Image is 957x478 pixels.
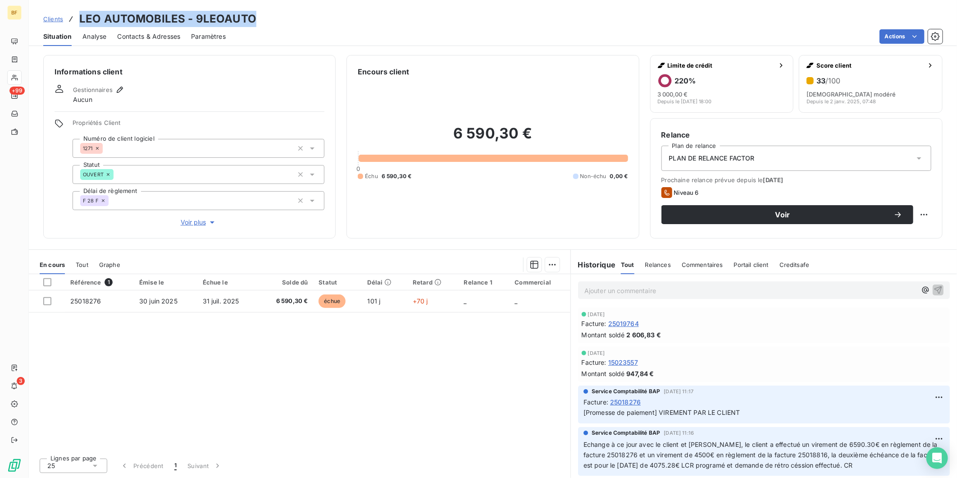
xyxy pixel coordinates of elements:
span: Score client [816,62,923,69]
h6: Informations client [55,66,324,77]
span: Echange à ce jour avec le client et [PERSON_NAME], le client a effectué un virement de 6590.30€ e... [583,441,941,469]
span: 1 [174,461,177,470]
span: 3 [17,377,25,385]
span: _ [464,297,467,305]
input: Ajouter une valeur [114,170,121,179]
div: Commercial [515,279,565,286]
h6: 220 % [675,76,696,85]
span: 15023557 [608,358,638,367]
span: Commentaires [682,261,723,268]
span: 30 juin 2025 [139,297,178,305]
button: Score client33/100[DEMOGRAPHIC_DATA] modéréDepuis le 2 janv. 2025, 07:48 [799,55,943,113]
span: Contacts & Adresses [117,32,180,41]
span: 25019764 [608,319,639,328]
span: Situation [43,32,72,41]
button: 1 [169,456,182,475]
span: Aucun [73,95,92,104]
span: Facture : [582,319,606,328]
div: Relance 1 [464,279,504,286]
span: Voir [672,211,893,218]
span: Clients [43,15,63,23]
button: Précédent [114,456,169,475]
span: 1 [105,278,113,286]
span: Gestionnaires [73,86,113,93]
span: En cours [40,261,65,268]
span: Relances [645,261,671,268]
span: Niveau 6 [674,189,699,196]
div: Émise le [139,279,192,286]
span: [DATE] [588,350,605,356]
span: 3 000,00 € [658,91,688,98]
span: 1271 [83,146,93,151]
span: Voir plus [181,218,217,227]
h2: 6 590,30 € [358,124,628,152]
div: Statut [319,279,356,286]
span: OUVERT [83,172,104,177]
span: _ [515,297,518,305]
span: 31 juil. 2025 [203,297,239,305]
h6: 33 [816,76,840,85]
span: 947,84 € [627,369,654,378]
span: +70 j [413,297,428,305]
span: 25018276 [70,297,101,305]
button: Actions [880,29,925,44]
span: Prochaine relance prévue depuis le [661,176,931,184]
span: F 28 F [83,198,99,203]
a: Clients [43,14,63,23]
span: +99 [9,87,25,95]
img: Logo LeanPay [7,458,22,473]
input: Ajouter une valeur [103,144,110,152]
span: 6 590,30 € [382,172,412,180]
span: 25018276 [610,397,641,407]
span: [DATE] 11:17 [664,389,693,394]
span: Paramètres [191,32,226,41]
span: Service Comptabilité BAP [592,387,661,395]
span: Tout [621,261,634,268]
button: Suivant [182,456,228,475]
button: Voir plus [73,217,324,227]
span: 101 j [368,297,381,305]
div: Solde dû [264,279,308,286]
div: BF [7,5,22,20]
span: Facture : [582,358,606,367]
span: Depuis le [DATE] 18:00 [658,99,712,104]
span: Montant soldé [582,369,625,378]
span: Échu [365,172,378,180]
span: échue [319,294,346,308]
span: [DATE] [588,312,605,317]
h6: Historique [571,259,616,270]
span: [Promesse de paiement] VIREMENT PAR LE CLIENT [583,409,740,416]
div: Référence [70,278,128,286]
span: Graphe [99,261,120,268]
span: PLAN DE RELANCE FACTOR [669,154,755,163]
span: Depuis le 2 janv. 2025, 07:48 [807,99,876,104]
span: Creditsafe [779,261,810,268]
button: Voir [661,205,913,224]
input: Ajouter une valeur [109,197,116,205]
span: Propriétés Client [73,119,324,132]
h6: Encours client [358,66,409,77]
span: 2 606,83 € [627,330,661,340]
span: 0 [356,165,360,172]
span: Montant soldé [582,330,625,340]
span: Limite de crédit [668,62,775,69]
div: Open Intercom Messenger [926,447,948,469]
span: [DEMOGRAPHIC_DATA] modéré [807,91,896,98]
button: Limite de crédit220%3 000,00 €Depuis le [DATE] 18:00 [650,55,794,113]
span: Analyse [82,32,106,41]
h6: Relance [661,129,931,140]
span: 25 [47,461,55,470]
span: /100 [825,76,840,85]
span: 0,00 € [610,172,628,180]
div: Retard [413,279,453,286]
span: Portail client [734,261,769,268]
span: [DATE] 11:16 [664,430,694,436]
span: [DATE] [763,176,784,184]
h3: LEO AUTOMOBILES - 9LEOAUTO [79,11,256,27]
span: Tout [76,261,88,268]
div: Délai [368,279,402,286]
span: Non-échu [580,172,606,180]
span: Service Comptabilité BAP [592,429,661,437]
span: Facture : [583,397,608,407]
div: Échue le [203,279,253,286]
